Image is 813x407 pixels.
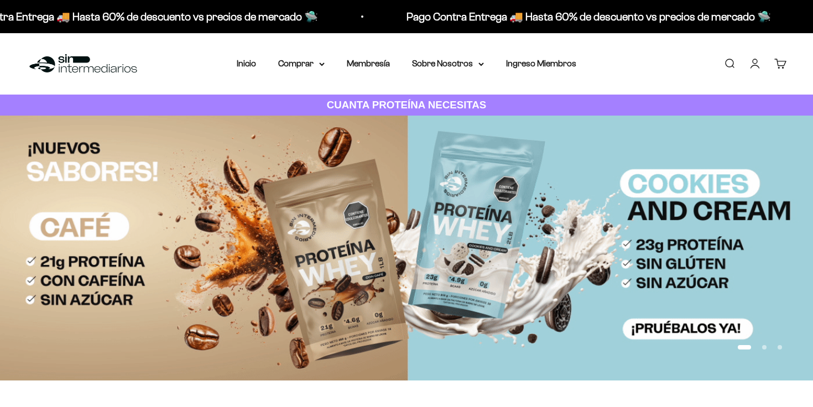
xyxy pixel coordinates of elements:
strong: CUANTA PROTEÍNA NECESITAS [327,99,487,111]
a: Membresía [347,59,390,68]
p: Pago Contra Entrega 🚚 Hasta 60% de descuento vs precios de mercado 🛸 [406,8,770,25]
summary: Sobre Nosotros [412,56,484,71]
a: Inicio [237,59,256,68]
a: Ingreso Miembros [506,59,576,68]
summary: Comprar [278,56,325,71]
